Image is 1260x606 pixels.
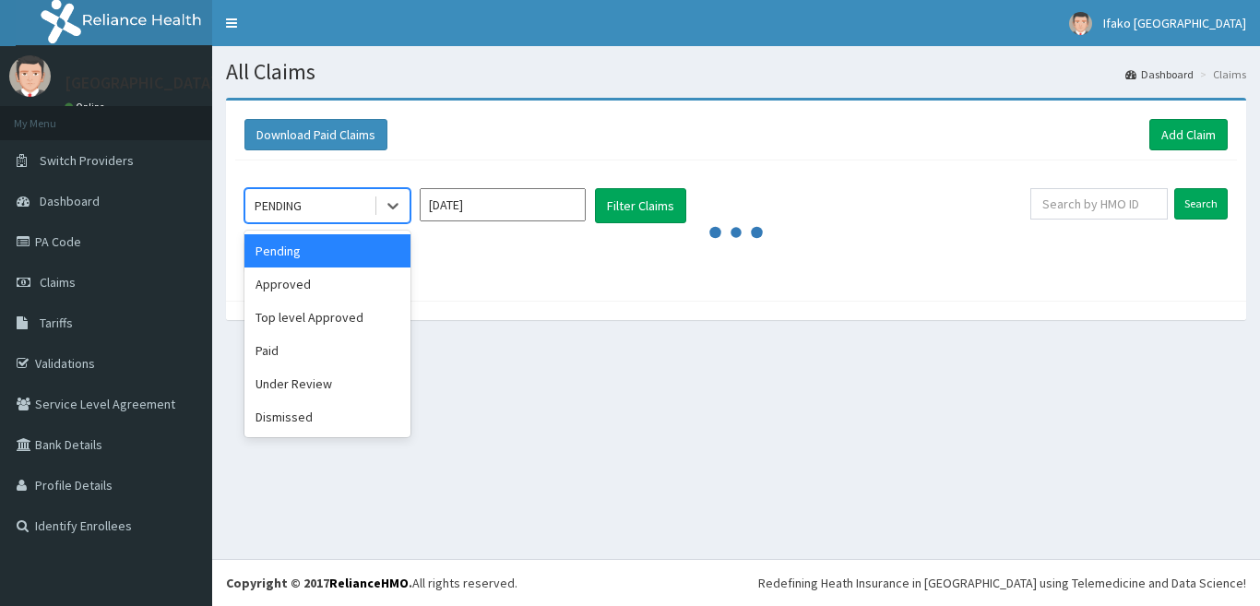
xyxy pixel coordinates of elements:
span: Claims [40,274,76,291]
span: Switch Providers [40,152,134,169]
div: Approved [244,267,410,301]
div: Under Review [244,367,410,400]
span: Ifako [GEOGRAPHIC_DATA] [1103,15,1246,31]
img: User Image [9,55,51,97]
button: Filter Claims [595,188,686,223]
div: Pending [244,234,410,267]
li: Claims [1195,66,1246,82]
span: Dashboard [40,193,100,209]
a: Dashboard [1125,66,1194,82]
a: RelianceHMO [329,575,409,591]
img: User Image [1069,12,1092,35]
div: Paid [244,334,410,367]
input: Search by HMO ID [1030,188,1168,220]
div: Top level Approved [244,301,410,334]
span: Tariffs [40,315,73,331]
input: Select Month and Year [420,188,586,221]
p: [GEOGRAPHIC_DATA] [65,75,217,91]
input: Search [1174,188,1228,220]
div: PENDING [255,196,302,215]
strong: Copyright © 2017 . [226,575,412,591]
svg: audio-loading [708,205,764,260]
footer: All rights reserved. [212,559,1260,606]
a: Add Claim [1149,119,1228,150]
a: Online [65,101,109,113]
div: Dismissed [244,400,410,434]
button: Download Paid Claims [244,119,387,150]
div: Redefining Heath Insurance in [GEOGRAPHIC_DATA] using Telemedicine and Data Science! [758,574,1246,592]
h1: All Claims [226,60,1246,84]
